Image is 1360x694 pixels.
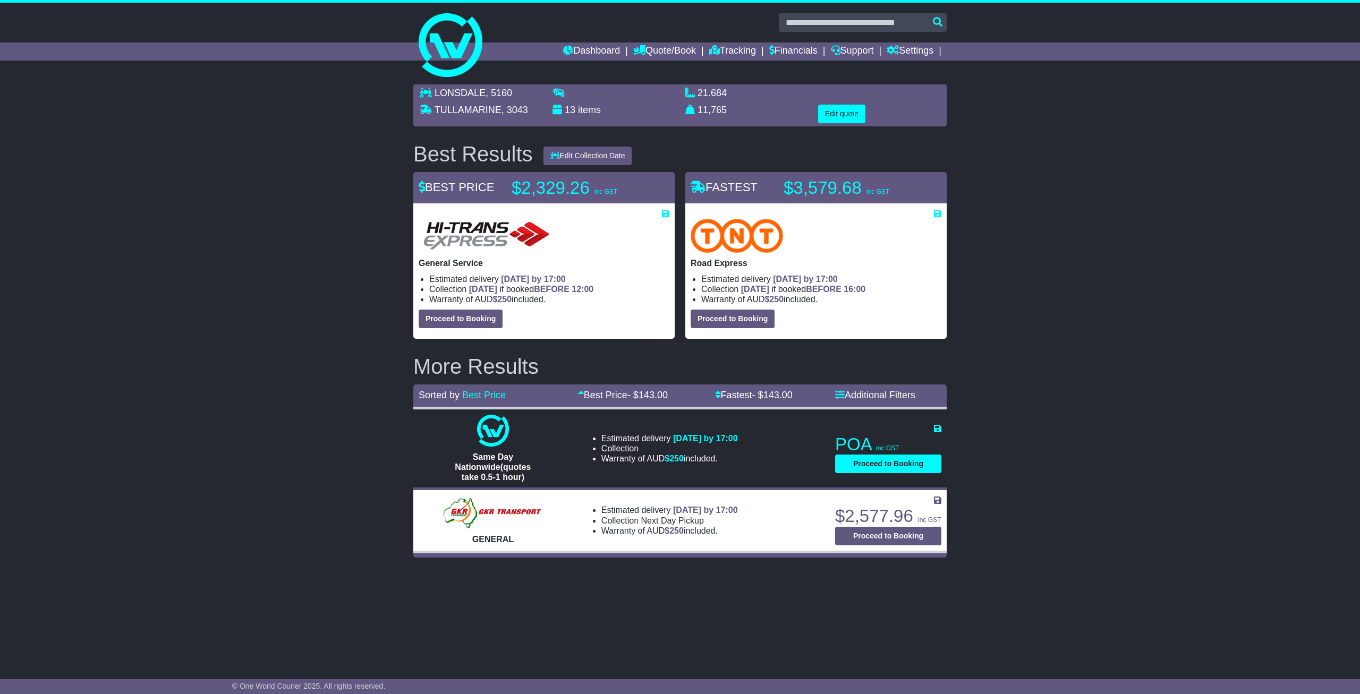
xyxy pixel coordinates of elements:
a: Financials [769,42,818,61]
span: BEFORE [806,285,841,294]
li: Estimated delivery [601,433,738,443]
span: $ [492,295,512,304]
a: Best Price- $143.00 [578,390,668,400]
span: [DATE] by 17:00 [773,275,838,284]
span: 21.684 [698,88,727,98]
span: [DATE] by 17:00 [501,275,566,284]
button: Proceed to Booking [835,455,941,473]
span: Sorted by [419,390,460,400]
li: Warranty of AUD included. [601,526,738,536]
span: $ [665,526,684,535]
span: 250 [497,295,512,304]
span: inc GST [866,188,889,195]
span: LONSDALE [435,88,486,98]
p: $2,329.26 [512,177,644,199]
li: Estimated delivery [429,274,669,284]
span: FASTEST [691,181,758,194]
span: $ [665,454,684,463]
button: Edit quote [818,105,865,123]
span: © One World Courier 2025. All rights reserved. [232,682,386,690]
span: 143.00 [763,390,793,400]
span: [DATE] [741,285,769,294]
span: items [578,105,601,115]
span: 143.00 [639,390,668,400]
li: Warranty of AUD included. [429,294,669,304]
li: Warranty of AUD included. [601,453,738,464]
span: 250 [669,454,684,463]
span: 13 [565,105,575,115]
span: BEFORE [534,285,569,294]
span: $ [764,295,784,304]
li: Collection [601,516,738,526]
p: $3,579.68 [784,177,916,199]
span: - $ [752,390,793,400]
li: Collection [701,284,941,294]
a: Quote/Book [633,42,696,61]
img: TNT Domestic: Road Express [691,219,783,253]
img: GKR: GENERAL [443,497,544,529]
span: [DATE] by 17:00 [673,434,738,443]
a: Additional Filters [835,390,915,400]
span: , 3043 [501,105,528,115]
img: HiTrans: General Service [419,219,555,253]
p: $2,577.96 [835,505,941,527]
a: Best Price [462,390,506,400]
p: General Service [419,258,669,268]
span: 11,765 [698,105,727,115]
span: 12:00 [572,285,593,294]
li: Warranty of AUD included. [701,294,941,304]
a: Settings [887,42,933,61]
a: Tracking [709,42,756,61]
img: One World Courier: Same Day Nationwide(quotes take 0.5-1 hour) [477,415,509,447]
span: GENERAL [472,535,514,544]
span: if booked [741,285,865,294]
span: - $ [627,390,668,400]
span: 250 [669,526,684,535]
span: inc GST [594,188,617,195]
a: Support [831,42,874,61]
button: Edit Collection Date [543,147,632,165]
span: Same Day Nationwide(quotes take 0.5-1 hour) [455,452,531,482]
button: Proceed to Booking [691,310,775,328]
div: Best Results [408,142,538,166]
span: if booked [469,285,593,294]
li: Estimated delivery [601,505,738,515]
li: Collection [429,284,669,294]
span: Next Day Pickup [641,516,704,525]
span: 16:00 [844,285,865,294]
span: [DATE] [469,285,497,294]
span: , 5160 [486,88,512,98]
p: Road Express [691,258,941,268]
a: Dashboard [563,42,620,61]
li: Estimated delivery [701,274,941,284]
span: inc GST [876,444,899,452]
span: BEST PRICE [419,181,494,194]
span: [DATE] by 17:00 [673,505,738,515]
a: Fastest- $143.00 [715,390,793,400]
span: inc GST [918,516,941,524]
h2: More Results [413,355,947,378]
span: 250 [769,295,784,304]
li: Collection [601,443,738,453]
button: Proceed to Booking [835,527,941,545]
span: TULLAMARINE [435,105,501,115]
p: POA [835,434,941,455]
button: Proceed to Booking [419,310,503,328]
